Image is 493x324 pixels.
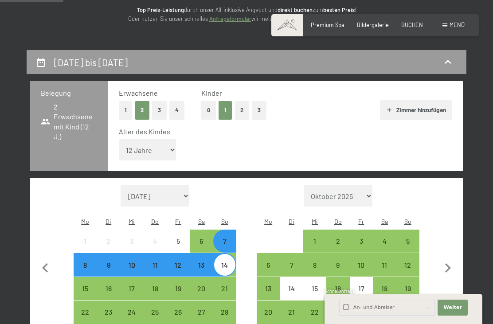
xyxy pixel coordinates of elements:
[397,285,418,306] div: 19
[396,277,419,300] div: Anreise möglich
[121,238,142,259] div: 3
[120,230,143,253] div: Wed Sep 03 2025
[214,262,235,283] div: 14
[438,300,468,316] button: Weiter
[151,218,159,225] abbr: Donnerstag
[97,277,120,300] div: Anreise möglich
[144,238,165,259] div: 4
[258,285,279,306] div: 13
[396,253,419,276] div: Sun Oct 12 2025
[120,277,143,300] div: Wed Sep 17 2025
[143,277,166,300] div: Thu Sep 18 2025
[257,277,280,300] div: Anreise möglich
[74,253,97,276] div: Anreise möglich
[304,262,325,283] div: 8
[201,89,222,97] span: Kinder
[201,101,216,119] button: 0
[213,301,236,324] div: Sun Sep 28 2025
[129,218,135,225] abbr: Mittwoch
[144,285,165,306] div: 18
[120,253,143,276] div: Anreise möglich
[190,230,213,253] div: Anreise möglich
[373,277,396,300] div: Sat Oct 18 2025
[167,253,190,276] div: Fri Sep 12 2025
[280,277,303,300] div: Tue Oct 14 2025
[373,277,396,300] div: Anreise möglich
[97,301,120,324] div: Tue Sep 23 2025
[350,230,373,253] div: Anreise möglich
[167,230,190,253] div: Fri Sep 05 2025
[143,253,166,276] div: Thu Sep 11 2025
[74,277,97,300] div: Mon Sep 15 2025
[264,218,272,225] abbr: Montag
[120,301,143,324] div: Anreise möglich
[74,301,97,324] div: Mon Sep 22 2025
[97,253,120,276] div: Anreise möglich
[278,6,313,13] strong: direkt buchen
[168,262,189,283] div: 12
[373,230,396,253] div: Sat Oct 04 2025
[120,230,143,253] div: Anreise nicht möglich
[119,89,158,97] span: Erwachsene
[214,238,235,259] div: 7
[280,301,303,324] div: Anreise möglich
[168,285,189,306] div: 19
[143,277,166,300] div: Anreise möglich
[374,262,395,283] div: 11
[257,253,280,276] div: Anreise möglich
[213,253,236,276] div: Sun Sep 14 2025
[167,253,190,276] div: Anreise möglich
[303,301,326,324] div: Anreise möglich
[191,238,212,259] div: 6
[190,230,213,253] div: Sat Sep 06 2025
[374,238,395,259] div: 4
[397,262,418,283] div: 12
[280,253,303,276] div: Anreise möglich
[190,277,213,300] div: Anreise möglich
[326,253,349,276] div: Thu Oct 09 2025
[350,253,373,276] div: Anreise möglich
[213,253,236,276] div: Anreise möglich
[280,253,303,276] div: Tue Oct 07 2025
[373,253,396,276] div: Sat Oct 11 2025
[311,21,344,28] span: Premium Spa
[303,277,326,300] div: Anreise nicht möglich
[74,301,97,324] div: Anreise möglich
[350,277,373,300] div: Anreise nicht möglich
[280,277,303,300] div: Anreise nicht möglich
[74,238,96,259] div: 1
[350,277,373,300] div: Fri Oct 17 2025
[450,21,465,28] span: Menü
[396,277,419,300] div: Sun Oct 19 2025
[152,101,167,119] button: 3
[119,127,445,137] div: Alter des Kindes
[98,238,119,259] div: 2
[303,230,326,253] div: Anreise möglich
[252,101,266,119] button: 3
[235,101,250,119] button: 2
[214,285,235,306] div: 21
[281,285,302,306] div: 14
[169,101,184,119] button: 4
[97,230,120,253] div: Anreise nicht möglich
[312,218,318,225] abbr: Mittwoch
[167,277,190,300] div: Anreise möglich
[121,262,142,283] div: 10
[396,230,419,253] div: Sun Oct 05 2025
[120,301,143,324] div: Wed Sep 24 2025
[304,285,325,306] div: 15
[350,230,373,253] div: Fri Oct 03 2025
[326,230,349,253] div: Anreise möglich
[97,301,120,324] div: Anreise möglich
[69,5,424,23] p: durch unser All-inklusive Angebot und zum ! Oder nutzen Sie unser schnelles wir melden uns gleich...
[327,238,348,259] div: 2
[303,230,326,253] div: Wed Oct 01 2025
[396,253,419,276] div: Anreise möglich
[74,277,97,300] div: Anreise möglich
[396,230,419,253] div: Anreise möglich
[258,262,279,283] div: 6
[213,230,236,253] div: Sun Sep 07 2025
[143,301,166,324] div: Thu Sep 25 2025
[303,253,326,276] div: Wed Oct 08 2025
[74,285,96,306] div: 15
